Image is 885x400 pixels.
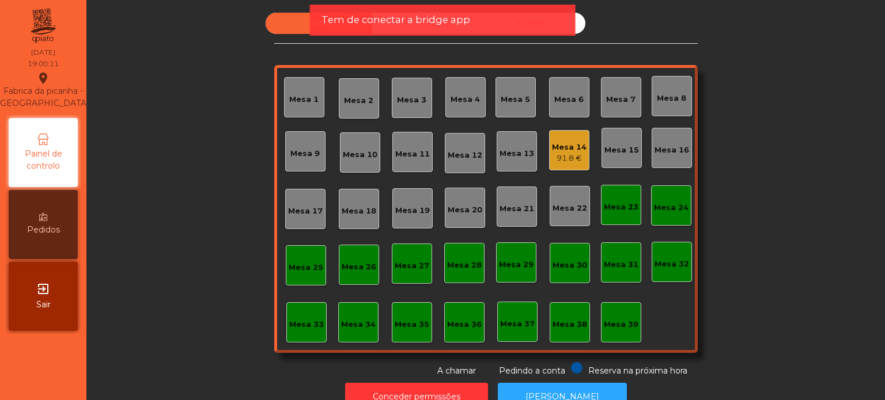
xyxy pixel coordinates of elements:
[552,142,587,153] div: Mesa 14
[552,153,587,164] div: 91.8 €
[448,150,482,161] div: Mesa 12
[501,94,530,105] div: Mesa 5
[499,365,565,376] span: Pedindo a conta
[553,260,587,271] div: Mesa 30
[289,94,319,105] div: Mesa 1
[437,365,476,376] span: A chamar
[288,205,323,217] div: Mesa 17
[588,365,687,376] span: Reserva na próxima hora
[451,94,480,105] div: Mesa 4
[447,260,482,271] div: Mesa 28
[36,71,50,85] i: location_on
[500,148,534,159] div: Mesa 13
[395,260,429,272] div: Mesa 27
[654,202,689,214] div: Mesa 24
[604,201,638,213] div: Mesa 23
[27,224,60,236] span: Pedidos
[499,259,534,271] div: Mesa 29
[655,144,689,156] div: Mesa 16
[657,93,686,104] div: Mesa 8
[500,203,534,215] div: Mesa 21
[28,59,59,69] div: 19:00:11
[655,258,689,270] div: Mesa 32
[322,13,470,27] span: Tem de conectar a bridge app
[604,259,638,271] div: Mesa 31
[343,149,377,161] div: Mesa 10
[554,94,584,105] div: Mesa 6
[395,319,429,330] div: Mesa 35
[606,94,636,105] div: Mesa 7
[448,204,482,216] div: Mesa 20
[447,319,482,330] div: Mesa 36
[395,205,430,216] div: Mesa 19
[36,282,50,296] i: exit_to_app
[36,299,51,311] span: Sair
[29,6,57,46] img: qpiato
[553,203,587,214] div: Mesa 22
[341,319,376,330] div: Mesa 34
[31,47,55,58] div: [DATE]
[553,319,587,330] div: Mesa 38
[289,319,324,330] div: Mesa 33
[12,148,75,172] span: Painel de controlo
[397,94,426,106] div: Mesa 3
[604,144,639,156] div: Mesa 15
[266,13,372,34] div: Sala
[342,205,376,217] div: Mesa 18
[395,148,430,160] div: Mesa 11
[500,318,535,330] div: Mesa 37
[604,319,638,330] div: Mesa 39
[344,95,373,106] div: Mesa 2
[342,261,376,273] div: Mesa 26
[289,262,323,273] div: Mesa 25
[290,148,320,159] div: Mesa 9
